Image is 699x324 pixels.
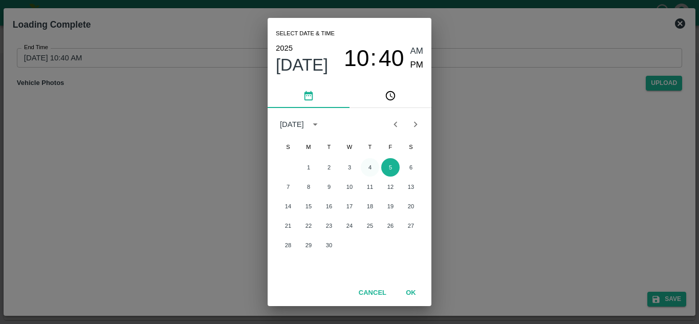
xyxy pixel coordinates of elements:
span: Tuesday [320,137,338,157]
span: Friday [381,137,400,157]
button: 12 [381,178,400,196]
button: 6 [402,158,420,177]
span: Sunday [279,137,297,157]
button: OK [395,284,427,302]
button: 10 [340,178,359,196]
span: Thursday [361,137,379,157]
span: Wednesday [340,137,359,157]
button: 22 [299,217,318,235]
button: 19 [381,197,400,215]
button: 40 [379,45,404,72]
button: 16 [320,197,338,215]
button: 26 [381,217,400,235]
div: [DATE] [280,119,304,130]
button: 25 [361,217,379,235]
button: 10 [344,45,369,72]
button: 21 [279,217,297,235]
button: 2025 [276,41,293,55]
button: 8 [299,178,318,196]
button: 27 [402,217,420,235]
button: 7 [279,178,297,196]
button: 5 [381,158,400,177]
span: : [370,45,377,72]
button: pick date [268,83,349,108]
button: 30 [320,236,338,254]
button: Next month [406,115,425,134]
button: 29 [299,236,318,254]
button: Previous month [386,115,405,134]
button: pick time [349,83,431,108]
button: 14 [279,197,297,215]
span: Select date & time [276,26,335,41]
button: 17 [340,197,359,215]
button: 2 [320,158,338,177]
span: Saturday [402,137,420,157]
button: 18 [361,197,379,215]
button: [DATE] [276,55,328,75]
button: 28 [279,236,297,254]
button: 1 [299,158,318,177]
button: 20 [402,197,420,215]
button: 13 [402,178,420,196]
button: 15 [299,197,318,215]
button: 4 [361,158,379,177]
button: 3 [340,158,359,177]
button: AM [410,45,424,58]
span: Monday [299,137,318,157]
button: PM [410,58,424,72]
button: 9 [320,178,338,196]
button: calendar view is open, switch to year view [307,116,323,133]
button: 11 [361,178,379,196]
button: 24 [340,217,359,235]
button: 23 [320,217,338,235]
button: Cancel [355,284,390,302]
